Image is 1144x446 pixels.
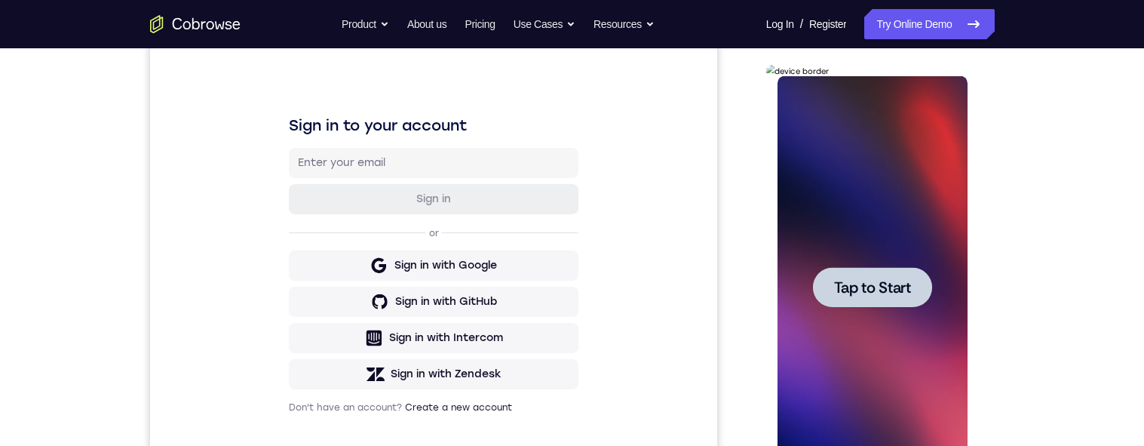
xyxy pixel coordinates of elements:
[514,9,575,39] button: Use Cases
[139,390,428,402] p: Don't have an account?
[809,9,846,39] a: Register
[68,215,145,230] span: Tap to Start
[139,275,428,306] button: Sign in with GitHub
[593,9,655,39] button: Resources
[255,391,362,401] a: Create a new account
[407,9,446,39] a: About us
[239,319,353,334] div: Sign in with Intercom
[465,9,495,39] a: Pricing
[766,9,794,39] a: Log In
[245,283,347,298] div: Sign in with GitHub
[47,202,166,242] button: Tap to Start
[342,9,389,39] button: Product
[244,247,347,262] div: Sign in with Google
[800,15,803,33] span: /
[139,239,428,269] button: Sign in with Google
[150,15,241,33] a: Go to the home page
[276,216,292,228] p: or
[864,9,994,39] a: Try Online Demo
[139,312,428,342] button: Sign in with Intercom
[139,348,428,378] button: Sign in with Zendesk
[241,355,351,371] div: Sign in with Zendesk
